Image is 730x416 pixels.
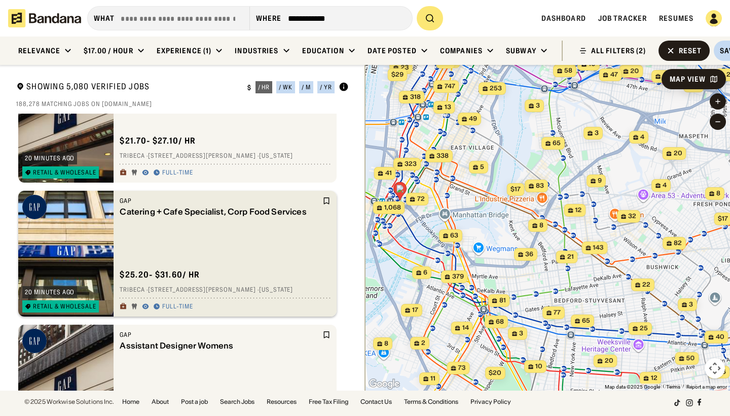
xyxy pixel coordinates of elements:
img: Google [368,377,401,391]
a: Resumes [659,14,693,23]
span: 81 [499,296,506,305]
div: / m [302,84,311,90]
div: Catering + Cafe Specialist, Corp Food Services [120,207,320,217]
div: Retail & Wholesale [33,169,96,176]
div: 20 minutes ago [25,289,75,295]
span: 82 [674,239,682,248]
div: Companies [440,46,483,55]
span: 20 [605,357,613,365]
span: $17 [510,185,521,193]
a: Report a map error [686,384,727,390]
a: Terms & Conditions [404,399,458,405]
span: 9 [598,177,602,185]
span: 11 [430,374,435,383]
span: 58 [564,66,572,75]
span: 338 [436,152,449,160]
span: 8 [716,189,720,198]
span: 3 [595,129,599,137]
span: 21 [567,253,574,261]
span: 63 [450,231,458,240]
span: 2 [421,339,425,348]
span: 49 [469,115,477,123]
span: 22 [642,281,650,289]
div: / wk [279,84,293,90]
div: 188,278 matching jobs on [DOMAIN_NAME] [16,100,349,108]
span: $17 [718,215,728,222]
div: / hr [258,84,270,90]
a: Free Tax Filing [309,399,348,405]
div: © 2025 Workwise Solutions Inc. [24,399,114,405]
span: 8 [539,221,543,230]
span: 379 [452,272,464,281]
span: 65 [553,139,561,148]
div: TriBeCa · [STREET_ADDRESS][PERSON_NAME] · [US_STATE] [120,286,331,294]
span: 3 [536,101,540,110]
div: what [94,14,115,23]
span: 36 [525,250,533,259]
div: Relevance [18,46,60,55]
a: Privacy Policy [470,399,511,405]
span: 20 [631,67,639,76]
span: Map data ©2025 Google [605,384,660,390]
span: 50 [686,354,695,363]
a: Terms (opens in new tab) [666,384,680,390]
div: Gap [120,197,320,205]
span: 8 [384,339,388,348]
span: 23 [400,63,409,72]
span: 4 [663,181,667,190]
div: Showing 5,080 Verified Jobs [16,81,239,94]
span: 5 [480,163,484,171]
span: 68 [496,318,504,326]
img: Gap logo [22,329,47,353]
span: 3 [689,300,693,309]
div: Retail & Wholesale [33,303,96,309]
span: 40 [716,333,724,341]
span: 14 [462,324,469,332]
span: 83 [536,182,544,190]
div: Date Posted [368,46,417,55]
span: 323 [405,160,417,168]
span: 41 [385,169,392,178]
div: Where [256,14,282,23]
a: Post a job [181,399,208,405]
a: Dashboard [541,14,586,23]
span: 3 [519,329,523,338]
a: Job Tracker [598,14,647,23]
img: Bandana logotype [8,9,81,27]
a: Search Jobs [220,399,254,405]
a: Home [122,399,139,405]
div: 20 minutes ago [25,155,75,161]
div: Full-time [162,169,193,177]
span: 143 [593,244,604,252]
span: 4 [640,133,644,142]
span: 13 [445,103,451,112]
span: $29 [391,71,404,78]
span: 6 [423,268,427,277]
a: Resources [267,399,297,405]
span: 12 [575,206,582,215]
div: Experience (1) [157,46,212,55]
div: ALL FILTERS (2) [591,47,646,54]
div: Subway [506,46,536,55]
div: Reset [679,47,702,54]
button: Map camera controls [705,358,725,378]
span: 72 [417,195,425,203]
span: 253 [490,84,502,93]
span: 1,068 [384,203,401,212]
span: 10 [535,362,542,371]
div: $ 25.20 - $31.60 / hr [120,269,200,280]
span: 20 [674,149,682,158]
div: Education [302,46,344,55]
img: Gap logo [22,195,47,219]
div: grid [16,114,349,391]
a: About [152,399,169,405]
span: 5 [663,72,667,81]
div: $17.00 / hour [84,46,133,55]
div: Assistant Designer Womens [120,341,320,351]
span: 32 [628,212,636,221]
span: 318 [410,93,421,101]
div: Map View [670,76,706,83]
div: Gap [120,331,320,339]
